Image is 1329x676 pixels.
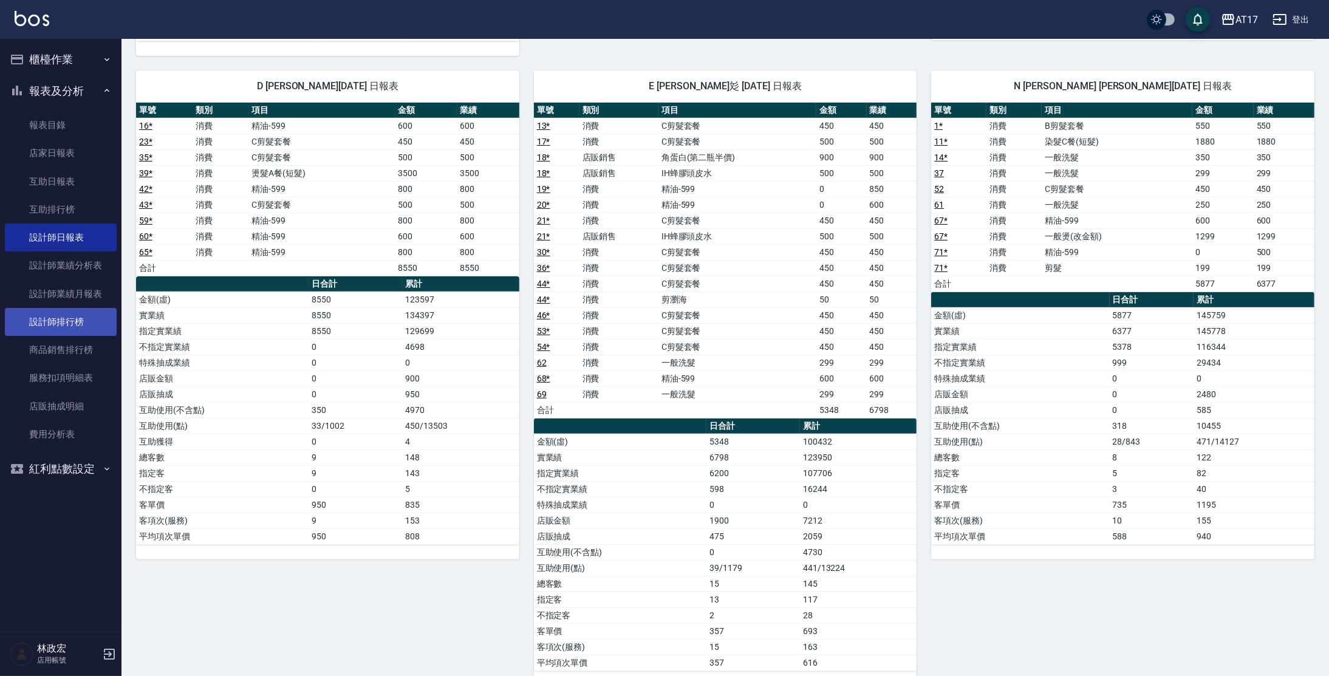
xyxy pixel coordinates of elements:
h5: 林政宏 [37,643,99,655]
td: 299 [1192,165,1253,181]
button: 櫃檯作業 [5,44,117,75]
td: 450 [867,260,917,276]
th: 單號 [534,103,579,118]
td: 消費 [579,307,658,323]
p: 店用帳號 [37,655,99,666]
td: 消費 [986,149,1042,165]
td: 450 [867,244,917,260]
td: 450 [816,323,867,339]
a: 服務扣項明細表 [5,364,117,392]
button: 紅利點數設定 [5,453,117,485]
td: 500 [395,197,457,213]
td: 實業績 [136,307,309,323]
td: 148 [402,449,519,465]
td: 消費 [579,197,658,213]
td: 0 [309,386,402,402]
td: 消費 [579,213,658,228]
td: 消費 [579,323,658,339]
td: 消費 [193,228,249,244]
td: 5348 [816,402,867,418]
td: 精油-599 [248,181,395,197]
td: C剪髮套餐 [248,134,395,149]
td: 不指定實業績 [136,339,309,355]
a: 37 [934,168,944,178]
td: 500 [457,197,519,213]
td: 450 [395,134,457,149]
td: 店販銷售 [579,149,658,165]
td: 450 [816,244,867,260]
td: 消費 [579,260,658,276]
td: 實業績 [534,449,706,465]
a: 設計師業績月報表 [5,280,117,308]
td: 精油-599 [248,228,395,244]
td: 500 [867,228,917,244]
th: 日合計 [1110,292,1194,308]
td: 350 [309,402,402,418]
td: 金額(虛) [534,434,706,449]
td: 0 [1110,386,1194,402]
button: AT17 [1216,7,1263,32]
td: 消費 [579,276,658,292]
td: C剪髮套餐 [248,149,395,165]
td: 450 [1192,181,1253,197]
td: 9 [309,465,402,481]
img: Person [10,642,34,666]
td: 100432 [800,434,917,449]
td: 600 [1192,213,1253,228]
td: 0 [1194,370,1314,386]
td: 一般洗髮 [1042,197,1192,213]
td: 消費 [579,370,658,386]
td: 不指定客 [136,481,309,497]
td: 450 [867,339,917,355]
td: 店販抽成 [136,386,309,402]
td: 染髮C餐(短髮) [1042,134,1192,149]
td: 299 [867,386,917,402]
td: 800 [457,213,519,228]
td: 消費 [193,149,249,165]
td: 9 [309,449,402,465]
td: 82 [1194,465,1314,481]
th: 累計 [1194,292,1314,308]
td: 471/14127 [1194,434,1314,449]
td: C剪髮套餐 [658,260,816,276]
td: 合計 [534,402,579,418]
td: 600 [867,197,917,213]
td: 實業績 [931,323,1109,339]
td: 0 [402,355,519,370]
td: 350 [1254,149,1314,165]
td: 指定實業績 [534,465,706,481]
td: 金額(虛) [136,292,309,307]
th: 累計 [800,418,917,434]
td: 總客數 [136,449,309,465]
th: 業績 [1254,103,1314,118]
a: 61 [934,200,944,210]
td: 800 [395,244,457,260]
td: 8 [1110,449,1194,465]
td: 450 [867,276,917,292]
td: 500 [1254,244,1314,260]
td: 16244 [800,481,917,497]
td: 合計 [136,260,193,276]
a: 費用分析表 [5,420,117,448]
td: 一般燙(改金額) [1042,228,1192,244]
td: 500 [457,149,519,165]
td: 500 [816,165,867,181]
td: 600 [867,370,917,386]
td: 6377 [1254,276,1314,292]
td: 550 [1192,118,1253,134]
td: 199 [1192,260,1253,276]
td: 消費 [986,118,1042,134]
td: 6798 [867,402,917,418]
td: 299 [816,386,867,402]
td: 精油-599 [248,118,395,134]
td: 消費 [986,228,1042,244]
td: 4970 [402,402,519,418]
td: 消費 [193,197,249,213]
td: 500 [867,134,917,149]
td: 350 [1192,149,1253,165]
td: 129699 [402,323,519,339]
a: 設計師排行榜 [5,308,117,336]
td: 0 [1192,244,1253,260]
td: 29434 [1194,355,1314,370]
td: 指定實業績 [136,323,309,339]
